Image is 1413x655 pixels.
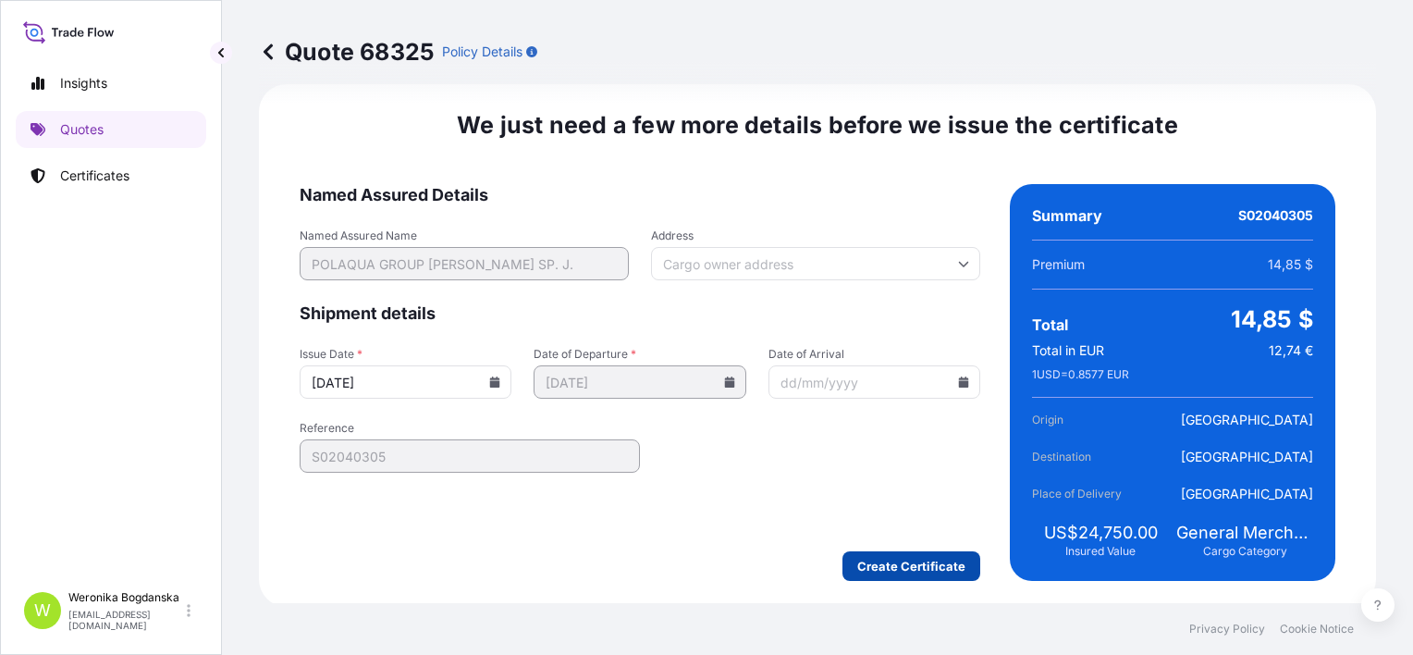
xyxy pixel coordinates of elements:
[857,557,965,575] p: Create Certificate
[1032,448,1136,466] span: Destination
[300,303,980,325] span: Shipment details
[1032,341,1104,360] span: Total in EUR
[1065,544,1136,559] span: Insured Value
[1044,522,1158,544] span: US$24,750.00
[68,609,183,631] p: [EMAIL_ADDRESS][DOMAIN_NAME]
[842,551,980,581] button: Create Certificate
[1032,367,1129,382] span: 1 USD = 0.8577 EUR
[300,347,511,362] span: Issue Date
[1280,622,1354,636] a: Cookie Notice
[60,74,107,93] p: Insights
[1181,448,1313,466] span: [GEOGRAPHIC_DATA]
[1269,341,1313,360] span: 12,74 €
[60,167,129,185] p: Certificates
[1181,485,1313,503] span: [GEOGRAPHIC_DATA]
[1032,206,1102,225] span: Summary
[16,111,206,148] a: Quotes
[300,229,629,243] span: Named Assured Name
[534,365,745,399] input: dd/mm/yyyy
[768,347,980,362] span: Date of Arrival
[1203,544,1287,559] span: Cargo Category
[1032,411,1136,429] span: Origin
[534,347,745,362] span: Date of Departure
[1032,315,1068,334] span: Total
[300,365,511,399] input: dd/mm/yyyy
[1032,485,1136,503] span: Place of Delivery
[300,184,980,206] span: Named Assured Details
[1181,411,1313,429] span: [GEOGRAPHIC_DATA]
[1238,206,1313,225] span: S02040305
[34,601,51,620] span: W
[442,43,522,61] p: Policy Details
[60,120,104,139] p: Quotes
[457,110,1178,140] span: We just need a few more details before we issue the certificate
[1268,255,1313,274] span: 14,85 $
[16,157,206,194] a: Certificates
[1032,255,1085,274] span: Premium
[651,229,980,243] span: Address
[1189,622,1265,636] a: Privacy Policy
[768,365,980,399] input: dd/mm/yyyy
[259,37,435,67] p: Quote 68325
[1231,304,1313,334] span: 14,85 $
[300,439,640,473] input: Your internal reference
[16,65,206,102] a: Insights
[300,421,640,436] span: Reference
[1176,522,1313,544] span: General Merchandise
[68,590,183,605] p: Weronika Bogdanska
[651,247,980,280] input: Cargo owner address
